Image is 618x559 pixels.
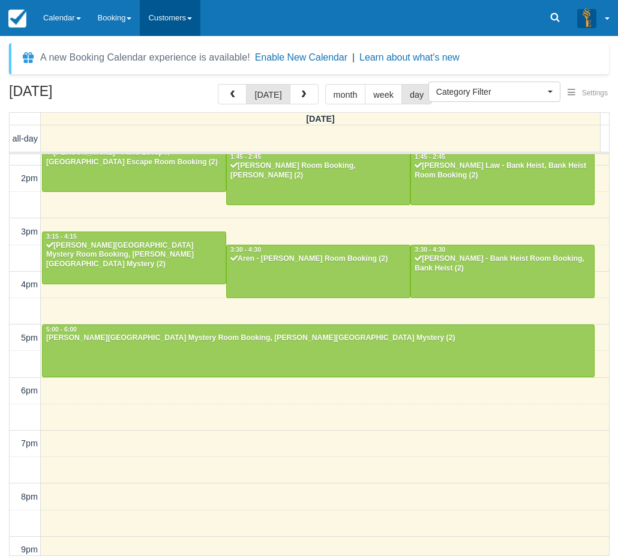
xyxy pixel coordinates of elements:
[255,52,347,64] button: Enable New Calendar
[410,245,595,297] a: 3:30 - 4:30[PERSON_NAME] - Bank Heist Room Booking, Bank Heist (2)
[560,85,615,102] button: Settings
[21,173,38,183] span: 2pm
[46,148,223,167] div: [PERSON_NAME] - Paris Escape, [GEOGRAPHIC_DATA] Escape Room Booking (2)
[21,492,38,501] span: 8pm
[401,84,432,104] button: day
[21,333,38,342] span: 5pm
[577,8,596,28] img: A3
[582,89,608,97] span: Settings
[13,134,38,143] span: all-day
[42,139,226,191] a: [PERSON_NAME] - Paris Escape, [GEOGRAPHIC_DATA] Escape Room Booking (2)
[8,10,26,28] img: checkfront-main-nav-mini-logo.png
[21,386,38,395] span: 6pm
[21,438,38,448] span: 7pm
[226,245,410,297] a: 3:30 - 4:30Aren - [PERSON_NAME] Room Booking (2)
[46,233,77,240] span: 3:15 - 4:15
[230,161,407,181] div: [PERSON_NAME] Room Booking, [PERSON_NAME] (2)
[42,232,226,284] a: 3:15 - 4:15[PERSON_NAME][GEOGRAPHIC_DATA] Mystery Room Booking, [PERSON_NAME][GEOGRAPHIC_DATA] My...
[359,52,460,62] a: Learn about what's new
[415,154,445,160] span: 1:45 - 2:45
[230,254,407,264] div: Aren - [PERSON_NAME] Room Booking (2)
[436,86,545,98] span: Category Filter
[414,161,591,181] div: [PERSON_NAME] Law - Bank Heist, Bank Heist Room Booking (2)
[415,247,445,253] span: 3:30 - 4:30
[246,84,290,104] button: [DATE]
[46,241,223,270] div: [PERSON_NAME][GEOGRAPHIC_DATA] Mystery Room Booking, [PERSON_NAME][GEOGRAPHIC_DATA] Mystery (2)
[21,279,38,289] span: 4pm
[21,545,38,554] span: 9pm
[21,227,38,236] span: 3pm
[325,84,366,104] button: month
[352,52,355,62] span: |
[365,84,402,104] button: week
[306,114,335,124] span: [DATE]
[46,326,77,333] span: 5:00 - 6:00
[230,247,261,253] span: 3:30 - 4:30
[428,82,560,102] button: Category Filter
[226,152,410,205] a: 1:45 - 2:45[PERSON_NAME] Room Booking, [PERSON_NAME] (2)
[40,50,250,65] div: A new Booking Calendar experience is available!
[9,84,161,106] h2: [DATE]
[42,324,595,377] a: 5:00 - 6:00[PERSON_NAME][GEOGRAPHIC_DATA] Mystery Room Booking, [PERSON_NAME][GEOGRAPHIC_DATA] My...
[414,254,591,274] div: [PERSON_NAME] - Bank Heist Room Booking, Bank Heist (2)
[230,154,261,160] span: 1:45 - 2:45
[410,152,595,205] a: 1:45 - 2:45[PERSON_NAME] Law - Bank Heist, Bank Heist Room Booking (2)
[46,333,591,343] div: [PERSON_NAME][GEOGRAPHIC_DATA] Mystery Room Booking, [PERSON_NAME][GEOGRAPHIC_DATA] Mystery (2)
